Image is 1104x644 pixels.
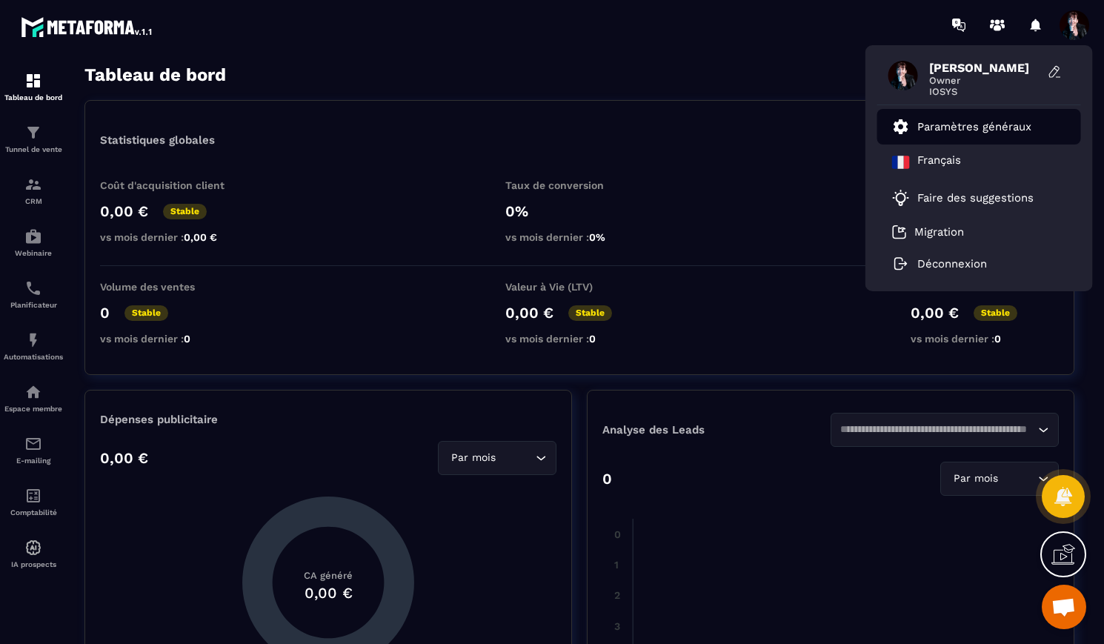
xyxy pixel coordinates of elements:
p: Stable [974,305,1017,321]
a: Migration [892,225,964,239]
img: scheduler [24,279,42,297]
img: automations [24,539,42,557]
p: Coût d'acquisition client [100,179,248,191]
p: vs mois dernier : [100,333,248,345]
a: Faire des suggestions [892,189,1048,207]
p: Taux de conversion [505,179,654,191]
a: automationsautomationsWebinaire [4,216,63,268]
img: logo [21,13,154,40]
span: [PERSON_NAME] [929,61,1040,75]
tspan: 3 [614,620,620,632]
p: Faire des suggestions [917,191,1034,205]
p: Paramètres généraux [917,120,1031,133]
input: Search for option [840,422,1034,438]
p: Déconnexion [917,257,987,270]
input: Search for option [1001,471,1034,487]
span: IOSYS [929,86,1040,97]
tspan: 1 [614,559,619,571]
h3: Tableau de bord [84,64,226,85]
span: Owner [929,75,1040,86]
p: Stable [163,204,207,219]
tspan: 0 [614,528,621,540]
p: Migration [914,225,964,239]
a: emailemailE-mailing [4,424,63,476]
p: Valeur à Vie (LTV) [505,281,654,293]
input: Search for option [499,450,532,466]
p: Automatisations [4,353,63,361]
p: Comptabilité [4,508,63,517]
p: CRM [4,197,63,205]
p: Français [917,153,961,171]
img: automations [24,228,42,245]
p: Dépenses publicitaire [100,413,556,426]
p: 0,00 € [100,449,148,467]
span: 0 [589,333,596,345]
a: Ouvrir le chat [1042,585,1086,629]
div: Search for option [831,413,1059,447]
p: Planificateur [4,301,63,309]
p: vs mois dernier : [911,333,1059,345]
a: automationsautomationsAutomatisations [4,320,63,372]
p: 0 [602,470,612,488]
a: schedulerschedulerPlanificateur [4,268,63,320]
img: accountant [24,487,42,505]
span: 0 [184,333,190,345]
span: Par mois [950,471,1001,487]
img: formation [24,176,42,193]
a: formationformationTableau de bord [4,61,63,113]
p: 0,00 € [505,304,553,322]
p: 0,00 € [100,202,148,220]
a: Paramètres généraux [892,118,1031,136]
p: Stable [568,305,612,321]
p: vs mois dernier : [505,231,654,243]
a: formationformationCRM [4,165,63,216]
img: automations [24,383,42,401]
span: 0% [589,231,605,243]
span: 0,00 € [184,231,217,243]
a: automationsautomationsEspace membre [4,372,63,424]
p: Analyse des Leads [602,423,831,436]
p: E-mailing [4,457,63,465]
a: formationformationTunnel de vente [4,113,63,165]
img: formation [24,72,42,90]
p: 0% [505,202,654,220]
div: Search for option [438,441,556,475]
p: vs mois dernier : [100,231,248,243]
img: email [24,435,42,453]
p: vs mois dernier : [505,333,654,345]
p: Webinaire [4,249,63,257]
p: 0,00 € [911,304,959,322]
tspan: 2 [614,589,620,601]
div: Search for option [940,462,1059,496]
img: formation [24,124,42,142]
p: Espace membre [4,405,63,413]
p: Stable [124,305,168,321]
a: accountantaccountantComptabilité [4,476,63,528]
span: Par mois [448,450,499,466]
p: Statistiques globales [100,133,215,147]
p: Volume des ventes [100,281,248,293]
p: IA prospects [4,560,63,568]
img: automations [24,331,42,349]
p: 0 [100,304,110,322]
p: Tableau de bord [4,93,63,102]
p: Tunnel de vente [4,145,63,153]
span: 0 [994,333,1001,345]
